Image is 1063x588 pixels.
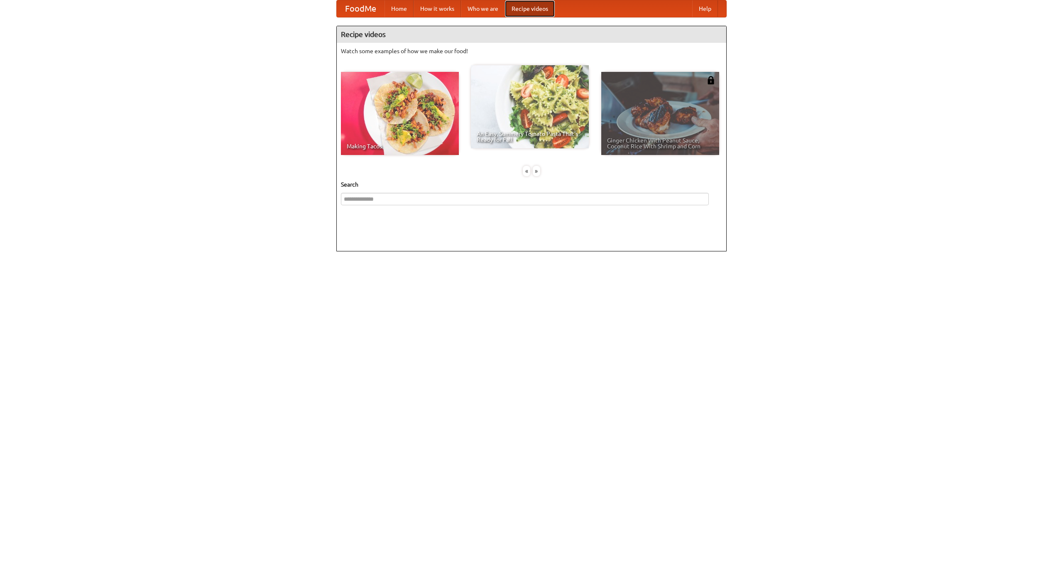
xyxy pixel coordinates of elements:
a: Making Tacos [341,72,459,155]
a: FoodMe [337,0,385,17]
a: Who we are [461,0,505,17]
a: Home [385,0,414,17]
a: Help [692,0,718,17]
span: An Easy, Summery Tomato Pasta That's Ready for Fall [477,131,583,143]
img: 483408.png [707,76,715,84]
a: An Easy, Summery Tomato Pasta That's Ready for Fall [471,65,589,148]
h4: Recipe videos [337,26,726,43]
div: « [523,166,530,176]
p: Watch some examples of how we make our food! [341,47,722,55]
span: Making Tacos [347,143,453,149]
div: » [533,166,540,176]
a: How it works [414,0,461,17]
a: Recipe videos [505,0,555,17]
h5: Search [341,180,722,189]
